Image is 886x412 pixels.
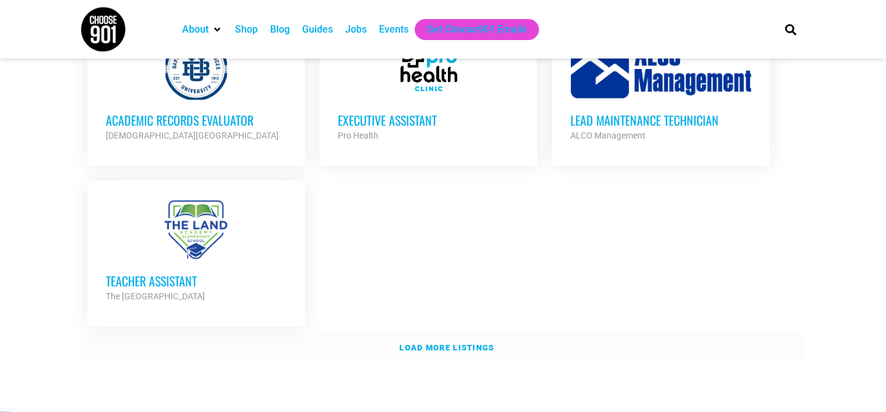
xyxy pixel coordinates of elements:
[106,112,287,128] h3: Academic Records Evaluator
[87,180,305,322] a: Teacher Assistant The [GEOGRAPHIC_DATA]
[80,334,806,362] a: Load more listings
[552,20,770,161] a: Lead Maintenance Technician ALCO Management
[570,112,751,128] h3: Lead Maintenance Technician
[399,343,494,352] strong: Load more listings
[235,22,258,37] a: Shop
[106,131,279,140] strong: [DEMOGRAPHIC_DATA][GEOGRAPHIC_DATA]
[270,22,290,37] a: Blog
[379,22,409,37] a: Events
[176,19,229,40] div: About
[570,131,645,140] strong: ALCO Management
[319,20,537,161] a: Executive Assistant Pro Health
[106,291,205,301] strong: The [GEOGRAPHIC_DATA]
[427,22,527,37] a: Get Choose901 Emails
[338,112,519,128] h3: Executive Assistant
[87,20,305,161] a: Academic Records Evaluator [DEMOGRAPHIC_DATA][GEOGRAPHIC_DATA]
[338,131,378,140] strong: Pro Health
[345,22,367,37] a: Jobs
[176,19,764,40] nav: Main nav
[106,273,287,289] h3: Teacher Assistant
[781,19,801,39] div: Search
[302,22,333,37] a: Guides
[182,22,209,37] a: About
